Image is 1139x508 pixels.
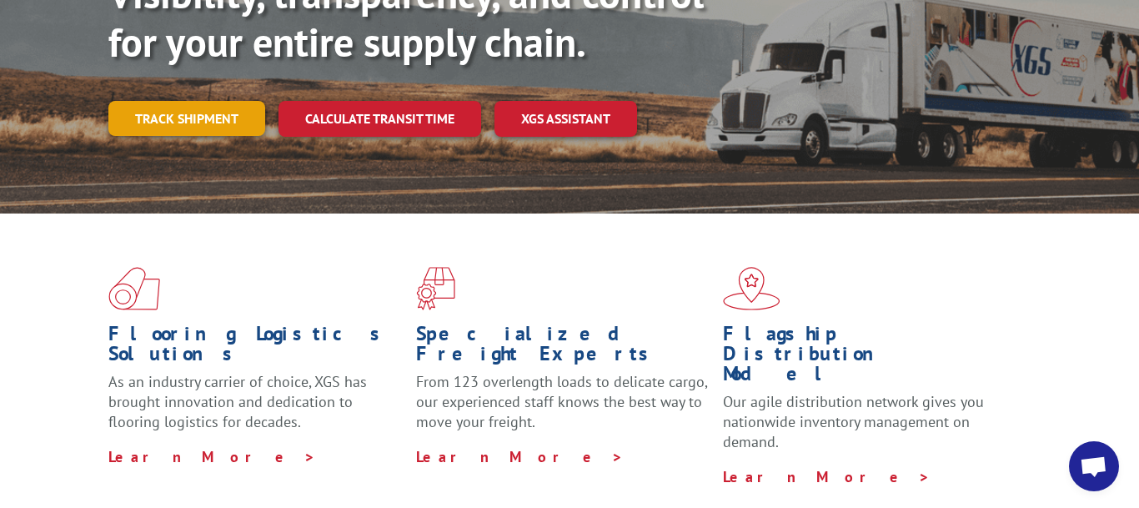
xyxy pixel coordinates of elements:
[723,467,931,486] a: Learn More >
[278,101,481,137] a: Calculate transit time
[416,372,711,446] p: From 123 overlength loads to delicate cargo, our experienced staff knows the best way to move you...
[416,267,455,310] img: xgs-icon-focused-on-flooring-red
[494,101,637,137] a: XGS ASSISTANT
[723,392,984,451] span: Our agile distribution network gives you nationwide inventory management on demand.
[108,101,265,136] a: Track shipment
[108,324,404,372] h1: Flooring Logistics Solutions
[416,447,624,466] a: Learn More >
[108,372,367,431] span: As an industry carrier of choice, XGS has brought innovation and dedication to flooring logistics...
[723,267,780,310] img: xgs-icon-flagship-distribution-model-red
[1069,441,1119,491] a: Open chat
[108,447,316,466] a: Learn More >
[723,324,1018,392] h1: Flagship Distribution Model
[416,324,711,372] h1: Specialized Freight Experts
[108,267,160,310] img: xgs-icon-total-supply-chain-intelligence-red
